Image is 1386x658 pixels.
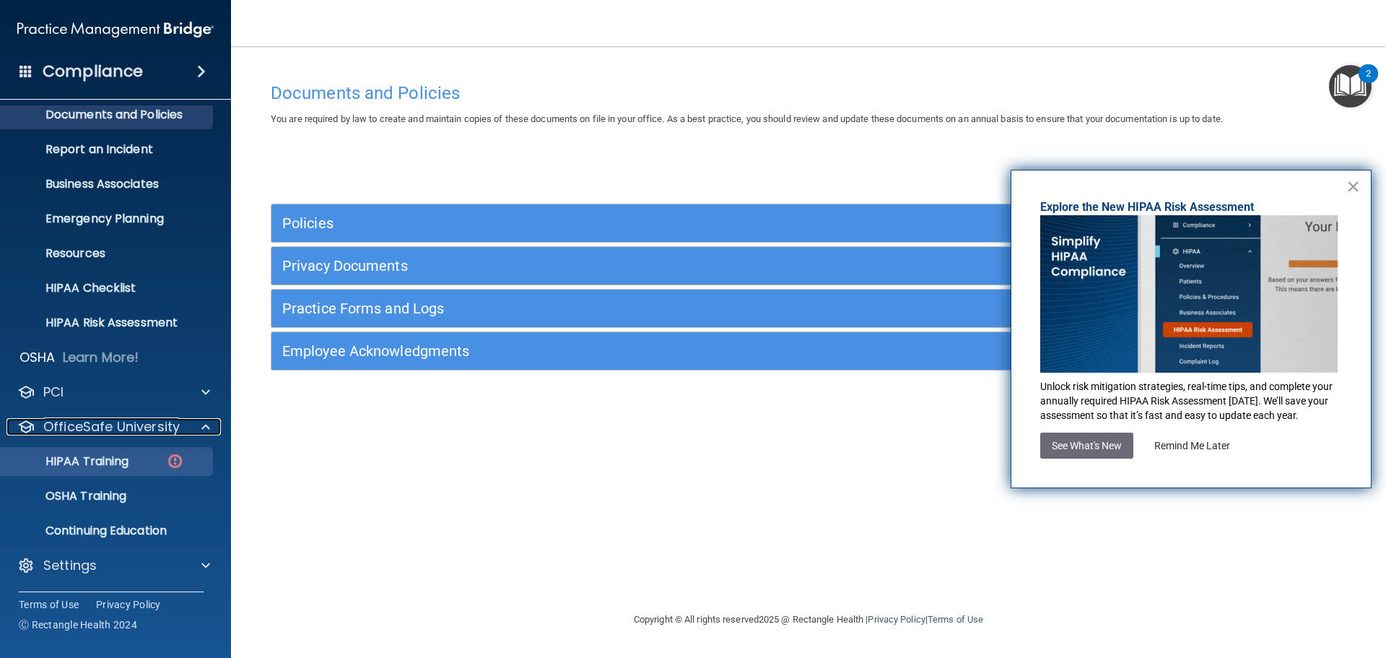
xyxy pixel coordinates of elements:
h5: Practice Forms and Logs [282,300,1066,316]
p: Report an Incident [9,142,206,157]
span: You are required by law to create and maintain copies of these documents on file in your office. ... [271,113,1223,124]
p: Explore the New HIPAA Risk Assessment [1040,199,1342,215]
a: Terms of Use [19,597,79,612]
span: Ⓒ Rectangle Health 2024 [19,618,137,632]
h5: Privacy Documents [282,258,1066,274]
p: Continuing Education [9,524,206,538]
h4: Documents and Policies [271,84,1346,103]
p: HIPAA Checklist [9,281,206,295]
a: Terms of Use [928,614,983,625]
p: OSHA [19,349,56,366]
a: Privacy Policy [868,614,925,625]
p: Settings [43,557,97,574]
p: OfficeSafe University [43,418,180,436]
button: Open Resource Center, 2 new notifications [1329,65,1372,108]
img: danger-circle.6113f641.png [166,452,184,470]
div: Copyright © All rights reserved 2025 @ Rectangle Health | | [545,597,1072,643]
p: Documents and Policies [9,108,206,122]
p: Emergency Planning [9,212,206,226]
button: Close [1346,175,1360,198]
p: Learn More! [63,349,139,366]
p: PCI [43,384,64,401]
h5: Policies [282,215,1066,231]
div: 2 [1366,74,1371,92]
p: Business Associates [9,177,206,191]
img: PMB logo [17,15,214,44]
p: OSHA Training [9,489,126,503]
button: See What's New [1040,433,1133,459]
h4: Compliance [43,61,143,82]
p: Resources [9,246,206,261]
p: HIPAA Risk Assessment [9,316,206,330]
button: Remind Me Later [1143,433,1242,459]
h5: Employee Acknowledgments [282,343,1066,359]
p: Unlock risk mitigation strategies, real-time tips, and complete your annually required HIPAA Risk... [1040,380,1342,423]
p: HIPAA Training [9,454,128,469]
a: Privacy Policy [96,597,161,612]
